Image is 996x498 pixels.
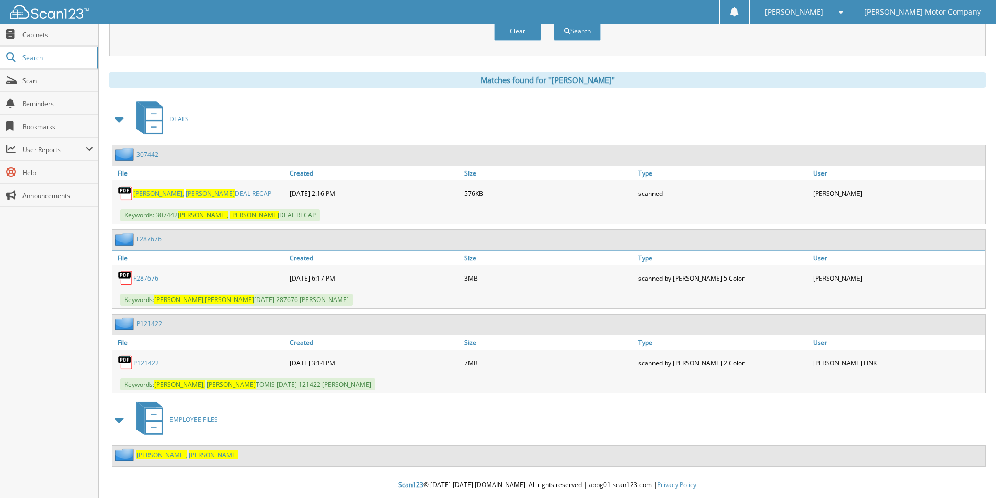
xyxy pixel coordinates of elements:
[287,352,462,373] div: [DATE] 3:14 PM
[136,235,162,244] a: F287676
[207,380,256,389] span: [PERSON_NAME]
[22,99,93,108] span: Reminders
[462,352,636,373] div: 7MB
[120,209,320,221] span: Keywords: 307442 DEAL RECAP
[810,251,985,265] a: User
[189,450,238,459] span: [PERSON_NAME]
[115,148,136,161] img: folder2.png
[810,352,985,373] div: [PERSON_NAME] LINK
[112,166,287,180] a: File
[169,415,218,424] span: EMPLOYEE FILES
[287,335,462,350] a: Created
[636,183,810,204] div: scanned
[136,450,187,459] span: [PERSON_NAME],
[22,122,93,131] span: Bookmarks
[115,317,136,330] img: folder2.png
[810,183,985,204] div: [PERSON_NAME]
[636,335,810,350] a: Type
[154,295,205,304] span: [PERSON_NAME],
[115,448,136,461] img: folder2.png
[120,378,375,390] span: Keywords: TOMIS [DATE] 121422 [PERSON_NAME]
[178,211,228,219] span: [PERSON_NAME],
[494,21,541,41] button: Clear
[10,5,89,19] img: scan123-logo-white.svg
[462,268,636,288] div: 3MB
[944,448,996,498] iframe: Chat Widget
[636,166,810,180] a: Type
[118,270,133,286] img: PDF.png
[462,335,636,350] a: Size
[657,480,696,489] a: Privacy Policy
[118,186,133,201] img: PDF.png
[398,480,423,489] span: Scan123
[636,268,810,288] div: scanned by [PERSON_NAME] 5 Color
[810,335,985,350] a: User
[22,76,93,85] span: Scan
[154,380,205,389] span: [PERSON_NAME],
[22,53,91,62] span: Search
[133,274,158,283] a: F287676
[810,166,985,180] a: User
[99,472,996,498] div: © [DATE]-[DATE] [DOMAIN_NAME]. All rights reserved | appg01-scan123-com |
[120,294,353,306] span: Keywords: [DATE] 287676 [PERSON_NAME]
[133,189,271,198] a: [PERSON_NAME], [PERSON_NAME]DEAL RECAP
[133,189,184,198] span: [PERSON_NAME],
[186,189,235,198] span: [PERSON_NAME]
[287,166,462,180] a: Created
[287,183,462,204] div: [DATE] 2:16 PM
[22,191,93,200] span: Announcements
[115,233,136,246] img: folder2.png
[205,295,254,304] span: [PERSON_NAME]
[109,72,986,88] div: Matches found for "[PERSON_NAME]"
[136,450,238,459] a: [PERSON_NAME], [PERSON_NAME]
[230,211,279,219] span: [PERSON_NAME]
[810,268,985,288] div: [PERSON_NAME]
[22,145,86,154] span: User Reports
[22,168,93,177] span: Help
[765,9,823,15] span: [PERSON_NAME]
[636,352,810,373] div: scanned by [PERSON_NAME] 2 Color
[118,355,133,370] img: PDF.png
[462,251,636,265] a: Size
[130,98,189,140] a: DEALS
[112,251,287,265] a: File
[462,166,636,180] a: Size
[287,268,462,288] div: [DATE] 6:17 PM
[133,358,159,367] a: P121422
[287,251,462,265] a: Created
[136,319,162,328] a: P121422
[22,30,93,39] span: Cabinets
[462,183,636,204] div: 576KB
[554,21,601,41] button: Search
[136,150,158,159] a: 307442
[130,399,218,440] a: EMPLOYEE FILES
[112,335,287,350] a: File
[636,251,810,265] a: Type
[169,114,189,123] span: DEALS
[864,9,981,15] span: [PERSON_NAME] Motor Company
